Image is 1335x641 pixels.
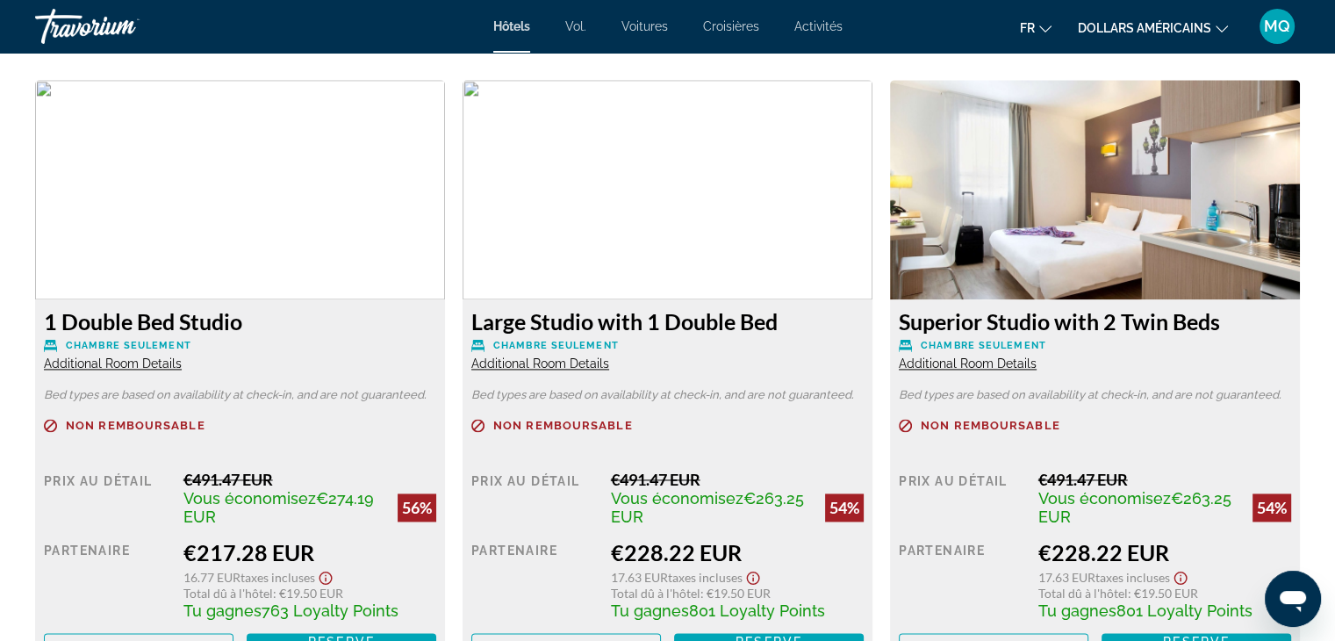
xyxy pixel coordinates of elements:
[743,565,764,586] button: Show Taxes and Fees disclaimer
[1170,565,1191,586] button: Show Taxes and Fees disclaimer
[1265,571,1321,627] iframe: Bouton pour ouvrir le berichtenvenster
[611,601,689,620] span: Tu gagnes
[471,539,598,620] div: Partenaire
[183,586,436,601] div: : €19.50 EUR
[44,357,182,371] span: Additional Room Details
[1038,489,1231,526] span: €263.25 EUR
[1038,489,1171,508] span: Vous économisez
[493,19,530,33] a: Hôtels
[44,470,170,526] div: Prix au détail
[689,601,825,620] span: 801 Loyalty Points
[668,570,743,585] span: Taxes incluses
[183,586,273,601] span: Total dû à l'hôtel
[493,340,619,351] span: Chambre seulement
[183,601,262,620] span: Tu gagnes
[1078,15,1228,40] button: Changer de devise
[35,80,445,299] img: 550de91d-10b9-4441-b723-66c0de8881a8.jpeg
[44,308,436,335] h3: 1 Double Bed Studio
[899,389,1291,401] p: Bed types are based on availability at check-in, and are not guaranteed.
[1038,586,1128,601] span: Total dû à l'hôtel
[398,493,436,522] div: 56%
[471,389,864,401] p: Bed types are based on availability at check-in, and are not guaranteed.
[1254,8,1300,45] button: Menu utilisateur
[611,586,700,601] span: Total dû à l'hôtel
[825,493,864,522] div: 54%
[794,19,843,33] a: Activités
[66,420,205,431] span: Non remboursable
[1038,470,1291,489] div: €491.47 EUR
[899,308,1291,335] h3: Superior Studio with 2 Twin Beds
[183,489,374,526] span: €274.19 EUR
[262,601,398,620] span: 763 Loyalty Points
[183,539,436,565] div: €217.28 EUR
[1038,586,1291,601] div: : €19.50 EUR
[183,470,436,489] div: €491.47 EUR
[1038,539,1291,565] div: €228.22 EUR
[611,570,668,585] span: 17.63 EUR
[471,357,609,371] span: Additional Room Details
[1078,21,1211,35] font: dollars américains
[44,389,436,401] p: Bed types are based on availability at check-in, and are not guaranteed.
[899,539,1025,620] div: Partenaire
[611,489,743,508] span: Vous économisez
[899,470,1025,526] div: Prix au détail
[1020,15,1051,40] button: Changer de langue
[183,489,316,508] span: Vous économisez
[240,570,315,585] span: Taxes incluses
[611,586,864,601] div: : €19.50 EUR
[611,539,864,565] div: €228.22 EUR
[703,19,759,33] a: Croisières
[44,539,170,620] div: Partenaire
[66,340,191,351] span: Chambre seulement
[921,420,1060,431] span: Non remboursable
[493,420,633,431] span: Non remboursable
[1264,17,1290,35] font: MQ
[611,470,864,489] div: €491.47 EUR
[565,19,586,33] a: Vol.
[471,308,864,335] h3: Large Studio with 1 Double Bed
[471,470,598,526] div: Prix au détail
[621,19,668,33] a: Voitures
[1038,570,1095,585] span: 17.63 EUR
[463,80,872,299] img: 78634411-6fbb-4cb4-a6f0-6f998514e4dd.jpeg
[611,489,804,526] span: €263.25 EUR
[1038,601,1116,620] span: Tu gagnes
[35,4,211,49] a: Travorium
[899,357,1037,371] span: Additional Room Details
[315,565,336,586] button: Show Taxes and Fees disclaimer
[890,80,1300,299] img: e5c24520-9e1f-4bc9-ac3a-8ee4f408ad1a.jpeg
[1252,493,1291,522] div: 54%
[1095,570,1170,585] span: Taxes incluses
[1116,601,1252,620] span: 801 Loyalty Points
[1020,21,1035,35] font: fr
[921,340,1046,351] span: Chambre seulement
[183,570,240,585] span: 16.77 EUR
